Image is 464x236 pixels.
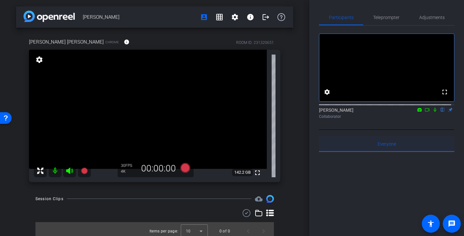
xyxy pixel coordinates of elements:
[137,163,180,174] div: 00:00:00
[121,163,137,168] div: 30
[124,39,130,45] mat-icon: info
[29,38,104,46] span: [PERSON_NAME] [PERSON_NAME]
[216,13,223,21] mat-icon: grid_on
[441,88,449,96] mat-icon: fullscreen
[232,169,253,176] span: 142.2 GB
[427,220,435,228] mat-icon: accessibility
[236,40,274,46] div: ROOM ID: 231320651
[319,114,454,119] div: Collaborator
[35,56,44,64] mat-icon: settings
[125,163,132,168] span: FPS
[329,15,353,20] span: Participants
[262,13,270,21] mat-icon: logout
[419,15,445,20] span: Adjustments
[254,169,261,177] mat-icon: fullscreen
[35,196,63,202] div: Session Clips
[378,142,396,146] span: Everyone
[255,195,263,203] span: Destinations for your clips
[83,11,196,24] span: [PERSON_NAME]
[105,40,119,45] span: Chrome
[319,107,454,119] div: [PERSON_NAME]
[24,11,75,22] img: app-logo
[266,195,274,203] img: Session clips
[219,228,230,234] div: 0 of 0
[247,13,254,21] mat-icon: info
[448,220,456,228] mat-icon: message
[231,13,239,21] mat-icon: settings
[439,107,447,112] mat-icon: flip
[121,169,137,174] div: 4K
[373,15,400,20] span: Teleprompter
[323,88,331,96] mat-icon: settings
[150,228,178,234] div: Items per page:
[200,13,208,21] mat-icon: account_box
[255,195,263,203] mat-icon: cloud_upload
